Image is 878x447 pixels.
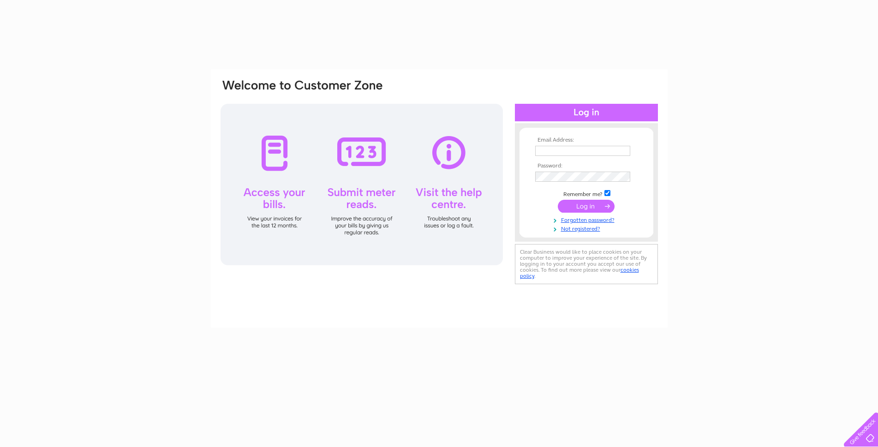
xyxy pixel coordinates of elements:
[515,244,658,284] div: Clear Business would like to place cookies on your computer to improve your experience of the sit...
[558,200,615,213] input: Submit
[535,215,640,224] a: Forgotten password?
[535,224,640,232] a: Not registered?
[520,267,639,279] a: cookies policy
[533,137,640,143] th: Email Address:
[533,163,640,169] th: Password:
[533,189,640,198] td: Remember me?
